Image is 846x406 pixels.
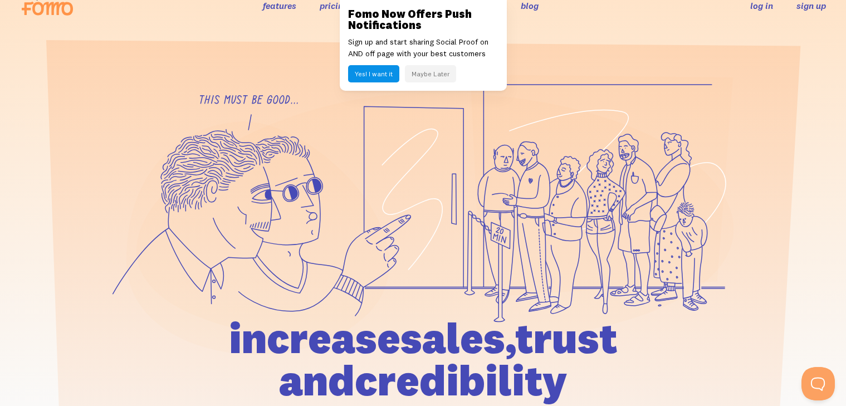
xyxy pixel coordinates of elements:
h3: Fomo Now Offers Push Notifications [348,8,498,31]
p: Sign up and start sharing Social Proof on AND off page with your best customers [348,36,498,60]
h1: increase sales, trust and credibility [165,317,681,402]
button: Yes! I want it [348,65,399,82]
iframe: Help Scout Beacon - Open [801,367,835,400]
button: Maybe Later [405,65,456,82]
